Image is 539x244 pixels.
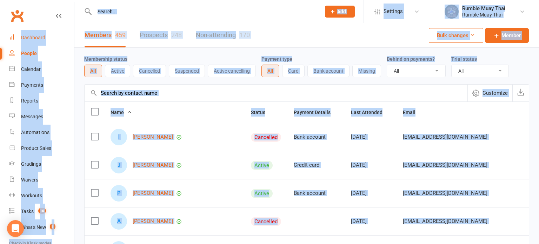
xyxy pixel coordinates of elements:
[38,208,46,214] span: 10
[111,157,127,173] div: Jacob
[85,23,126,47] a: Members459
[261,56,292,62] label: Payment type
[239,31,250,39] div: 170
[111,129,127,145] div: luchas
[403,108,423,117] button: Email
[403,186,487,200] span: [EMAIL_ADDRESS][DOMAIN_NAME]
[351,110,390,115] span: Last Attended
[92,7,316,17] input: Search...
[7,220,24,237] div: Open Intercom Messenger
[467,85,512,101] button: Customize
[133,218,173,224] a: [PERSON_NAME]
[462,5,505,12] div: Rumble Muay Thai
[21,66,41,72] div: Calendar
[294,110,338,115] span: Payment Details
[9,93,74,109] a: Reports
[9,61,74,77] a: Calendar
[133,162,173,168] a: [PERSON_NAME]
[307,65,350,77] button: Bank account
[337,9,346,14] span: Add
[294,134,338,140] div: Bank account
[84,65,102,77] button: All
[208,65,256,77] button: Active cancelling
[133,134,173,140] a: [PERSON_NAME]
[351,190,390,196] div: [DATE]
[451,56,477,62] label: Trial status
[294,190,338,196] div: Bank account
[251,133,281,142] div: Cancelled
[111,108,132,117] button: Name
[21,114,43,119] div: Messages
[9,219,74,235] a: What's New1
[384,4,403,19] span: Settings
[9,46,74,61] a: People
[84,56,127,62] label: Membership status
[251,161,273,170] div: Active
[351,108,390,117] button: Last Attended
[171,31,182,39] div: 248
[403,110,423,115] span: Email
[387,56,435,62] label: Behind on payments?
[111,213,127,230] div: Angus
[294,108,338,117] button: Payment Details
[9,125,74,140] a: Automations
[485,28,529,43] a: Member
[85,85,467,101] input: Search by contact name
[445,5,459,19] img: thumb_image1688088946.png
[9,204,74,219] a: Tasks 10
[105,65,130,77] button: Active
[133,65,166,77] button: Cancelled
[21,82,43,88] div: Payments
[251,217,281,226] div: Cancelled
[251,110,273,115] span: Status
[351,134,390,140] div: [DATE]
[115,31,126,39] div: 459
[21,209,34,214] div: Tasks
[282,65,305,77] button: Card
[501,31,521,40] span: Member
[403,215,487,228] span: [EMAIL_ADDRESS][DOMAIN_NAME]
[403,158,487,172] span: [EMAIL_ADDRESS][DOMAIN_NAME]
[251,108,273,117] button: Status
[8,7,26,25] a: Clubworx
[21,193,42,198] div: Workouts
[9,140,74,156] a: Product Sales
[9,156,74,172] a: Gradings
[196,23,250,47] a: Non-attending170
[140,23,182,47] a: Prospects248
[325,6,355,18] button: Add
[21,177,38,183] div: Waivers
[111,185,127,202] div: Peter
[21,51,37,56] div: People
[9,30,74,46] a: Dashboard
[483,89,508,97] span: Customize
[21,161,41,167] div: Gradings
[294,162,338,168] div: Credit card
[21,35,45,40] div: Dashboard
[403,130,487,144] span: [EMAIL_ADDRESS][DOMAIN_NAME]
[133,190,173,196] a: [PERSON_NAME]
[21,130,49,135] div: Automations
[352,65,381,77] button: Missing
[169,65,205,77] button: Suspended
[9,77,74,93] a: Payments
[261,65,279,77] button: All
[351,162,390,168] div: [DATE]
[21,145,51,151] div: Product Sales
[429,28,483,43] button: Bulk changes
[9,172,74,188] a: Waivers
[351,218,390,224] div: [DATE]
[21,224,46,230] div: What's New
[9,109,74,125] a: Messages
[50,224,55,230] span: 1
[111,110,132,115] span: Name
[462,12,505,18] div: Rumble Muay Thai
[21,98,38,104] div: Reports
[251,189,273,198] div: Active
[9,188,74,204] a: Workouts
